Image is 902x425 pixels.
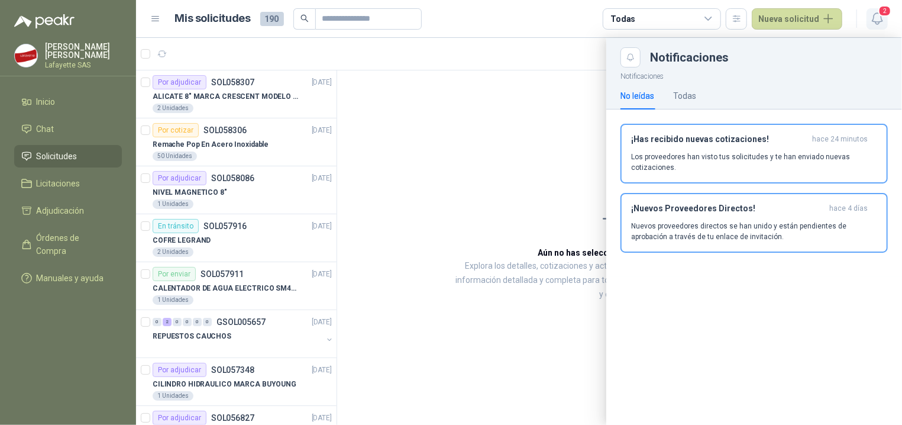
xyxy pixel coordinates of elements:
[812,134,868,144] span: hace 24 minutos
[650,51,888,63] div: Notificaciones
[37,95,56,108] span: Inicio
[37,272,104,285] span: Manuales y ayuda
[14,227,122,262] a: Órdenes de Compra
[620,193,888,253] button: ¡Nuevos Proveedores Directos!hace 4 días Nuevos proveedores directos se han unido y están pendien...
[37,204,85,217] span: Adjudicación
[867,8,888,30] button: 2
[14,199,122,222] a: Adjudicación
[37,231,111,257] span: Órdenes de Compra
[14,118,122,140] a: Chat
[620,124,888,183] button: ¡Has recibido nuevas cotizaciones!hace 24 minutos Los proveedores han visto tus solicitudes y te ...
[14,91,122,113] a: Inicio
[829,204,868,214] span: hace 4 días
[14,145,122,168] a: Solicitudes
[15,44,37,67] img: Company Logo
[606,67,902,82] p: Notificaciones
[620,89,654,102] div: No leídas
[37,123,54,136] span: Chat
[45,62,122,69] p: Lafayette SAS
[631,204,825,214] h3: ¡Nuevos Proveedores Directos!
[45,43,122,59] p: [PERSON_NAME] [PERSON_NAME]
[620,47,641,67] button: Close
[14,172,122,195] a: Licitaciones
[878,5,891,17] span: 2
[37,177,80,190] span: Licitaciones
[631,134,807,144] h3: ¡Has recibido nuevas cotizaciones!
[260,12,284,26] span: 190
[631,152,877,173] p: Los proveedores han visto tus solicitudes y te han enviado nuevas cotizaciones.
[631,221,877,242] p: Nuevos proveedores directos se han unido y están pendientes de aprobación a través de tu enlace d...
[752,8,842,30] button: Nueva solicitud
[610,12,635,25] div: Todas
[37,150,77,163] span: Solicitudes
[14,267,122,289] a: Manuales y ayuda
[300,14,309,22] span: search
[673,89,696,102] div: Todas
[175,10,251,27] h1: Mis solicitudes
[14,14,75,28] img: Logo peakr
